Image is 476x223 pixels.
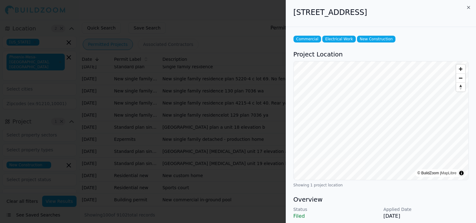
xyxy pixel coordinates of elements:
p: Filed [293,212,379,220]
a: MapLibre [441,171,456,175]
button: Zoom out [456,74,465,83]
canvas: Map [294,61,469,180]
button: Reset bearing to north [456,83,465,91]
span: Commercial [293,36,321,42]
button: Zoom in [456,65,465,74]
summary: Toggle attribution [458,169,465,177]
div: © BuildZoom | [417,170,456,176]
h2: [STREET_ADDRESS] [293,7,469,17]
div: Showing 1 project location [293,183,469,188]
h3: Overview [293,195,469,204]
h3: Project Location [293,50,469,59]
p: Status [293,206,379,212]
p: Applied Date [383,206,469,212]
p: [DATE] [383,212,469,220]
span: New Construction [357,36,395,42]
span: Electrical Work [322,36,355,42]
